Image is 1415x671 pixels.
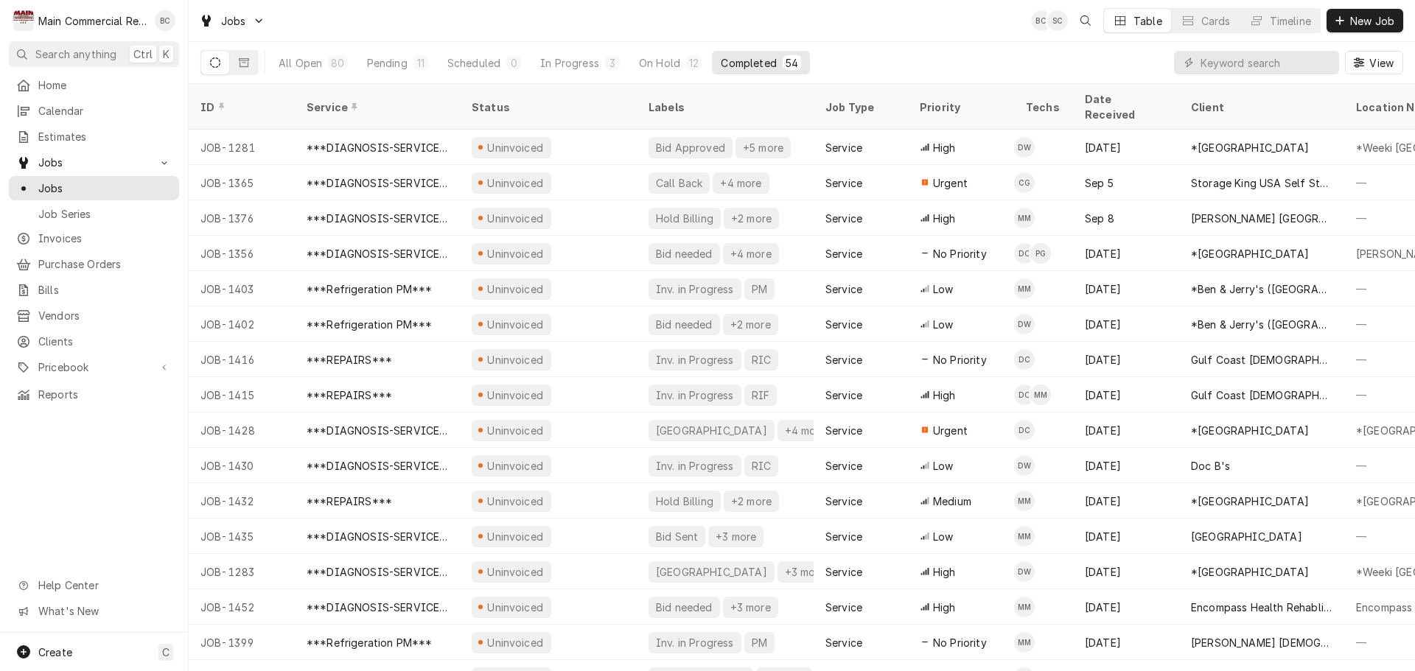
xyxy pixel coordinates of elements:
div: [DATE] [1073,306,1179,342]
span: Ctrl [133,46,153,62]
div: +5 more [741,140,785,155]
span: Urgent [933,423,968,438]
div: 80 [331,55,344,71]
div: Service [825,352,862,368]
span: View [1366,55,1397,71]
div: Status [472,99,622,115]
div: [GEOGRAPHIC_DATA] [654,423,769,438]
span: No Priority [933,246,987,261]
div: [DATE] [1073,554,1179,589]
a: Go to Jobs [9,150,179,175]
span: Medium [933,493,971,509]
div: DW [1014,314,1035,334]
div: JOB-1452 [189,589,295,625]
span: Low [933,317,953,332]
div: Service [307,99,445,115]
div: [DATE] [1073,342,1179,377]
div: Bid needed [654,600,714,615]
div: [GEOGRAPHIC_DATA] [1191,529,1302,544]
div: Client [1191,99,1330,115]
div: ID [200,99,280,115]
span: C [162,644,170,660]
span: Invoices [38,231,172,246]
div: Uninvoiced [486,423,545,438]
div: [PERSON_NAME] [GEOGRAPHIC_DATA] [1191,211,1332,226]
div: JOB-1399 [189,625,295,660]
div: Service [825,600,862,615]
div: +4 more [719,175,763,191]
button: Open search [1074,9,1097,32]
div: *[GEOGRAPHIC_DATA] [1191,493,1309,509]
div: Doc B's [1191,458,1230,474]
div: +2 more [729,317,772,332]
div: Mike Marchese's Avatar [1014,491,1035,511]
div: Main Commercial Refrigeration Service's Avatar [13,10,34,31]
div: In Progress [540,55,599,71]
span: What's New [38,603,170,619]
div: Sep 8 [1073,200,1179,236]
div: DC [1014,349,1035,370]
div: [DATE] [1073,589,1179,625]
div: Scheduled [447,55,500,71]
div: JOB-1281 [189,130,295,165]
div: Service [825,458,862,474]
span: Urgent [933,175,968,191]
div: JOB-1356 [189,236,295,271]
div: [DATE] [1073,448,1179,483]
div: JOB-1416 [189,342,295,377]
div: Bid Approved [654,140,727,155]
div: [DATE] [1073,236,1179,271]
div: 11 [416,55,425,71]
span: High [933,140,956,155]
div: RIF [750,387,771,403]
div: JOB-1415 [189,377,295,412]
span: Bills [38,282,172,298]
div: Uninvoiced [486,493,545,509]
span: Estimates [38,129,172,144]
div: Pending [367,55,408,71]
div: +2 more [730,493,773,509]
div: Sharon Campbell's Avatar [1047,10,1068,31]
div: Uninvoiced [486,140,545,155]
div: Service [825,635,862,650]
div: Inv. in Progress [654,281,736,297]
div: Service [825,423,862,438]
div: *[GEOGRAPHIC_DATA] [1191,246,1309,261]
div: Uninvoiced [486,281,545,297]
div: Inv. in Progress [654,352,736,368]
div: Date Received [1085,91,1164,122]
span: No Priority [933,635,987,650]
div: JOB-1376 [189,200,295,236]
span: Calendar [38,103,172,119]
a: Job Series [9,202,179,226]
div: Uninvoiced [486,458,545,474]
div: JOB-1403 [189,271,295,306]
div: [GEOGRAPHIC_DATA] [654,564,769,580]
div: Storage King USA Self Storage [1191,175,1332,191]
div: Cards [1201,13,1231,29]
span: Jobs [221,13,246,29]
div: Dylan Crawford's Avatar [1014,384,1035,405]
div: Service [825,246,862,261]
div: Bid Sent [654,529,699,544]
button: New Job [1327,9,1403,32]
span: Pricebook [38,359,150,375]
div: BC [1031,10,1052,31]
div: JOB-1432 [189,483,295,519]
div: [DATE] [1073,377,1179,412]
span: No Priority [933,352,987,368]
span: Job Series [38,206,172,222]
div: Bookkeeper Main Commercial's Avatar [1031,10,1052,31]
div: Service [825,211,862,226]
div: Uninvoiced [486,387,545,403]
span: Clients [38,334,172,349]
div: *Ben & Jerry's ([GEOGRAPHIC_DATA]) [1191,281,1332,297]
div: Techs [1026,99,1061,115]
div: Mike Marchese's Avatar [1014,208,1035,228]
div: Mike Marchese's Avatar [1014,597,1035,617]
div: Caleb Gorton's Avatar [1014,172,1035,193]
div: MM [1014,491,1035,511]
span: Low [933,529,953,544]
div: Dorian Wertz's Avatar [1014,314,1035,334]
div: 3 [608,55,617,71]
